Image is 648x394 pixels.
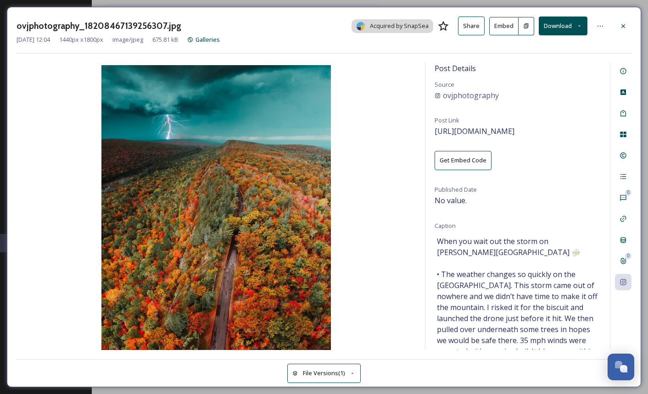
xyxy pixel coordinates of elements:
span: [URL][DOMAIN_NAME] [435,126,514,136]
span: Published Date [435,185,477,194]
span: [DATE] 12:04 [17,35,50,44]
h3: ovjphotography_18208467139256307.jpg [17,19,181,33]
div: 0 [625,189,631,196]
span: Acquired by SnapSea [370,22,429,30]
span: ovjphotography [443,90,499,101]
span: 675.81 kB [152,35,178,44]
button: Share [458,17,485,35]
button: Get Embed Code [435,151,492,170]
button: File Versions(1) [287,364,361,383]
span: No value. [435,195,467,205]
span: Post Link [435,116,459,124]
span: image/jpeg [112,35,143,44]
span: Source [435,80,454,89]
span: 1440 px x 1800 px [59,35,103,44]
a: [URL][DOMAIN_NAME] [435,128,514,136]
span: Caption [435,222,456,230]
img: snapsea-logo.png [356,22,365,31]
div: 0 [625,253,631,259]
span: Galleries [196,35,220,44]
button: Download [539,17,587,35]
button: Embed [489,17,519,35]
button: Open Chat [608,354,634,380]
img: 5ff68a56-655e-940a-4112-233d9cb041cf.jpg [17,65,416,352]
span: Post Details [435,63,476,73]
a: ovjphotography [435,90,601,101]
